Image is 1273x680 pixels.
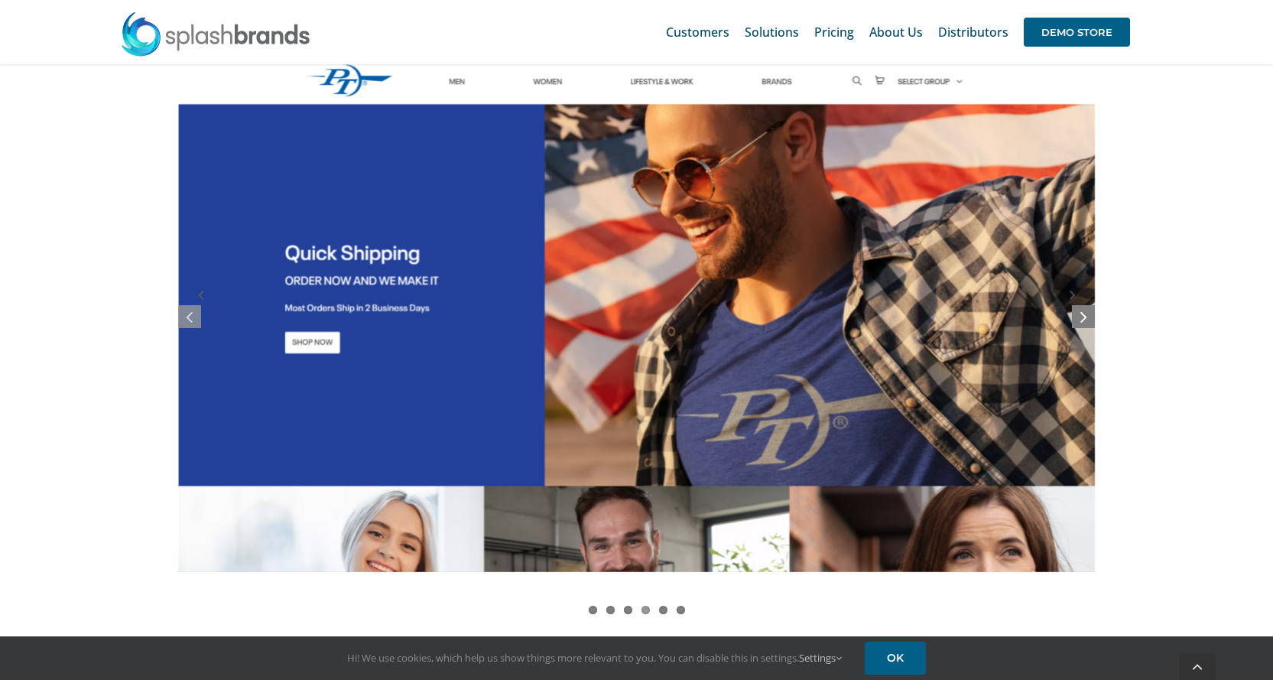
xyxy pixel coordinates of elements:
[865,642,926,675] a: OK
[666,8,729,57] a: Customers
[677,606,685,614] a: 6
[1024,8,1130,57] a: DEMO STORE
[745,26,799,38] span: Solutions
[606,606,615,614] a: 2
[1024,18,1130,47] span: DEMO STORE
[666,8,1130,57] nav: Main Menu Sticky
[869,26,923,38] span: About Us
[938,26,1008,38] span: Distributors
[666,26,729,38] span: Customers
[814,26,854,38] span: Pricing
[347,651,842,665] span: Hi! We use cookies, which help us show things more relevant to you. You can disable this in setti...
[120,11,311,57] img: SplashBrands.com Logo
[641,606,650,614] a: 4
[814,8,854,57] a: Pricing
[624,606,632,614] a: 3
[589,606,597,614] a: 1
[799,651,842,665] a: Settings
[178,560,1095,577] a: screely-1684640506509
[659,606,667,614] a: 5
[938,8,1008,57] a: Distributors
[178,41,1095,572] img: screely-1684640506509.png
